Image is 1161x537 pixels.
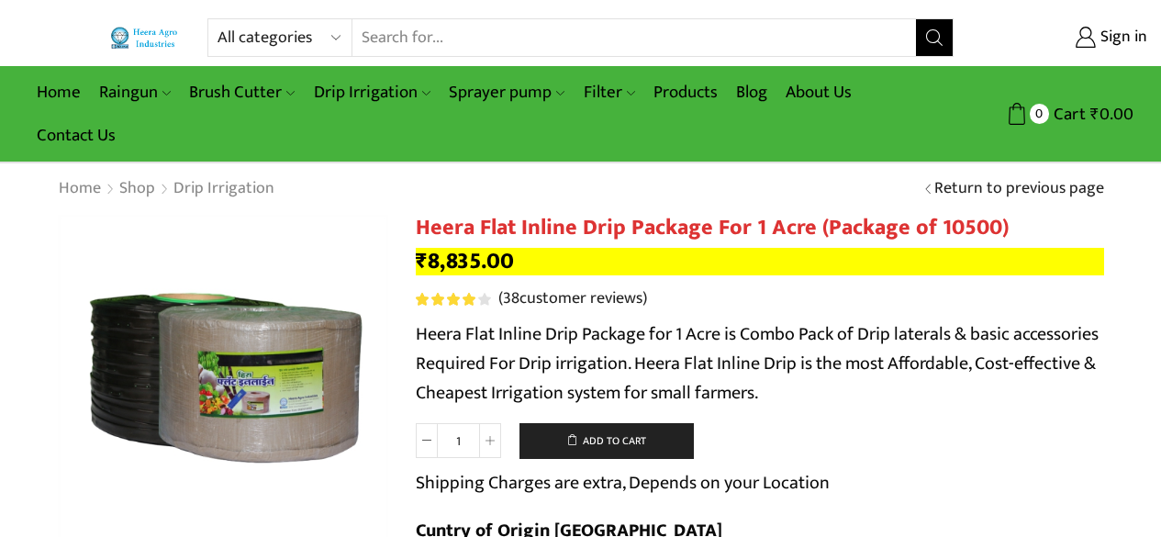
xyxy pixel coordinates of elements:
p: Shipping Charges are extra, Depends on your Location [416,468,830,498]
a: 0 Cart ₹0.00 [972,97,1133,131]
a: Products [644,71,727,114]
span: Cart [1049,102,1086,127]
input: Product quantity [438,423,479,458]
span: 38 [503,285,519,312]
a: Contact Us [28,114,125,157]
bdi: 8,835.00 [416,242,514,280]
span: Rated out of 5 based on customer ratings [416,293,478,306]
bdi: 0.00 [1090,100,1133,129]
span: Sign in [1096,26,1147,50]
a: Brush Cutter [180,71,304,114]
div: Rated 4.21 out of 5 [416,293,490,306]
button: Search button [916,19,953,56]
a: Sprayer pump [440,71,574,114]
a: Home [58,177,102,201]
a: Return to previous page [934,177,1104,201]
h1: Heera Flat Inline Drip Package For 1 Acre (Package of 10500) [416,215,1104,241]
nav: Breadcrumb [58,177,275,201]
a: Raingun [90,71,180,114]
span: 38 [416,293,494,306]
span: ₹ [416,242,428,280]
a: Home [28,71,90,114]
input: Search for... [352,19,916,56]
button: Add to cart [519,423,694,460]
span: 0 [1030,104,1049,123]
a: About Us [776,71,861,114]
a: Blog [727,71,776,114]
a: Sign in [981,21,1147,54]
span: ₹ [1090,100,1100,129]
p: Heera Flat Inline Drip Package for 1 Acre is Combo Pack of Drip laterals & basic accessories Requ... [416,319,1104,408]
a: Filter [575,71,644,114]
a: Shop [118,177,156,201]
a: Drip Irrigation [173,177,275,201]
a: (38customer reviews) [498,287,647,311]
a: Drip Irrigation [305,71,440,114]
